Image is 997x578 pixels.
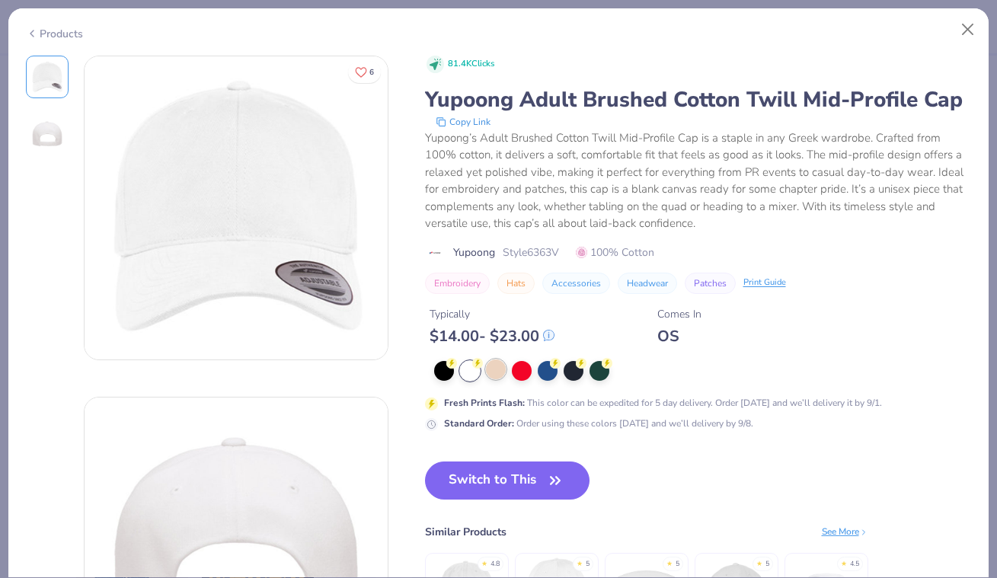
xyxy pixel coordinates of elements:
[85,56,388,359] img: Front
[822,525,868,538] div: See More
[657,306,701,322] div: Comes In
[481,559,487,565] div: ★
[444,397,525,409] strong: Fresh Prints Flash :
[425,461,590,500] button: Switch to This
[756,559,762,565] div: ★
[586,559,590,570] div: 5
[431,114,495,129] button: copy to clipboard
[491,559,500,570] div: 4.8
[666,559,673,565] div: ★
[425,524,506,540] div: Similar Products
[618,273,677,294] button: Headwear
[685,273,736,294] button: Patches
[29,117,66,153] img: Back
[657,327,701,346] div: OS
[348,61,381,83] button: Like
[497,273,535,294] button: Hats
[503,244,559,260] span: Style 6363V
[425,85,972,114] div: Yupoong Adult Brushed Cotton Twill Mid-Profile Cap
[29,59,66,95] img: Front
[26,26,83,42] div: Products
[542,273,610,294] button: Accessories
[425,273,490,294] button: Embroidery
[425,129,972,232] div: Yupoong’s Adult Brushed Cotton Twill Mid-Profile Cap is a staple in any Greek wardrobe. Crafted f...
[425,247,446,259] img: brand logo
[430,306,554,322] div: Typically
[430,327,554,346] div: $ 14.00 - $ 23.00
[841,559,847,565] div: ★
[453,244,495,260] span: Yupoong
[743,276,786,289] div: Print Guide
[954,15,983,44] button: Close
[850,559,859,570] div: 4.5
[444,417,514,430] strong: Standard Order :
[765,559,769,570] div: 5
[444,417,753,430] div: Order using these colors [DATE] and we’ll delivery by 9/8.
[448,58,494,71] span: 81.4K Clicks
[577,559,583,565] div: ★
[369,69,374,76] span: 6
[444,396,882,410] div: This color can be expedited for 5 day delivery. Order [DATE] and we’ll delivery it by 9/1.
[676,559,679,570] div: 5
[576,244,654,260] span: 100% Cotton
